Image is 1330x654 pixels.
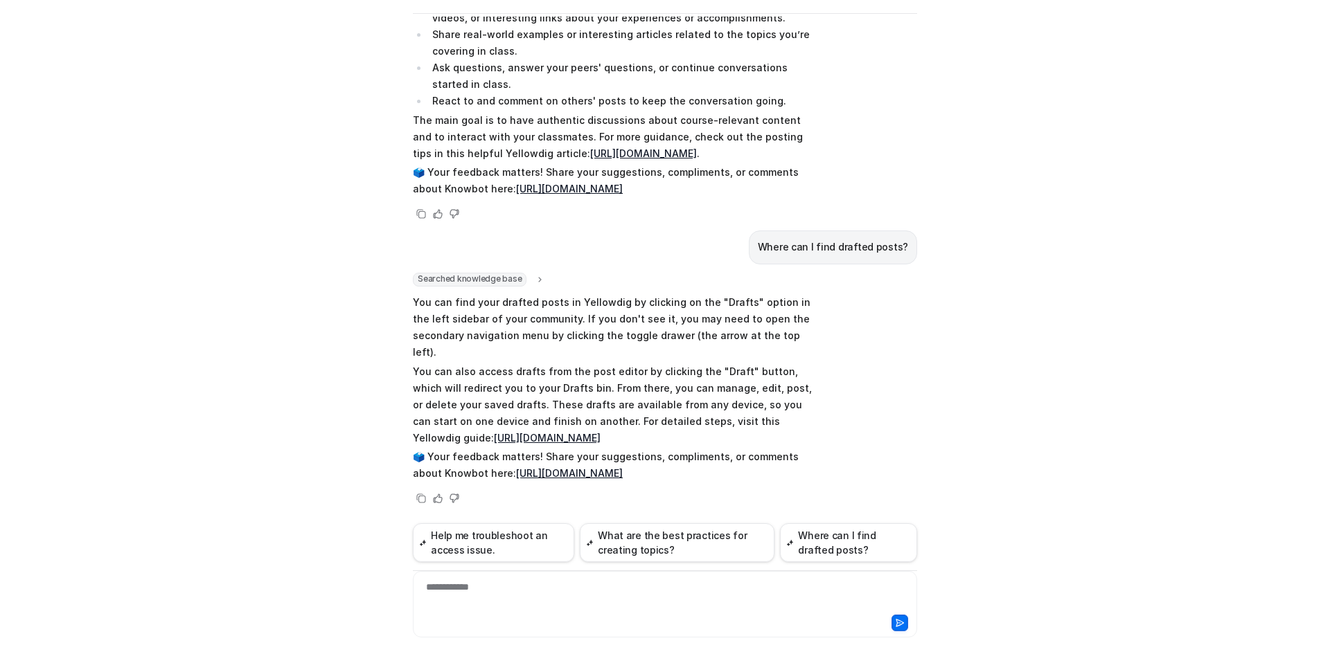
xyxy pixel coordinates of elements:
[413,448,818,482] p: 🗳️ Your feedback matters! Share your suggestions, compliments, or comments about Knowbot here:
[428,93,818,109] li: React to and comment on others' posts to keep the conversation going.
[516,183,623,194] a: [URL][DOMAIN_NAME]
[413,112,818,162] p: The main goal is to have authentic discussions about course-relevant content and to interact with...
[413,273,526,287] span: Searched knowledge base
[516,467,623,479] a: [URL][DOMAIN_NAME]
[580,523,774,562] button: What are the best practices for creating topics?
[413,294,818,361] p: You can find your drafted posts in Yellowdig by clicking on the "Drafts" option in the left sideb...
[413,164,818,197] p: 🗳️ Your feedback matters! Share your suggestions, compliments, or comments about Knowbot here:
[780,523,917,562] button: Where can I find drafted posts?
[494,432,601,444] a: [URL][DOMAIN_NAME]
[413,523,574,562] button: Help me troubleshoot an access issue.
[413,363,818,446] p: You can also access drafts from the post editor by clicking the "Draft" button, which will redire...
[758,239,908,255] p: Where can I find drafted posts?
[428,60,818,93] li: Ask questions, answer your peers' questions, or continue conversations started in class.
[590,147,697,159] a: [URL][DOMAIN_NAME]
[428,26,818,60] li: Share real-world examples or interesting articles related to the topics you’re covering in class.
